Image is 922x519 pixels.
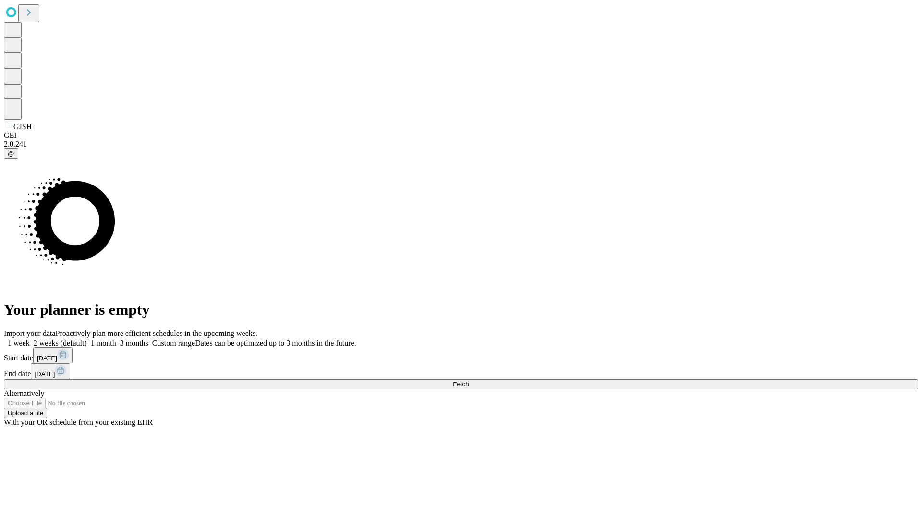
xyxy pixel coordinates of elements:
span: Fetch [453,381,469,388]
div: GEI [4,131,918,140]
span: Import your data [4,329,56,337]
span: [DATE] [35,371,55,378]
span: GJSH [13,123,32,131]
button: Fetch [4,379,918,389]
div: End date [4,363,918,379]
span: Dates can be optimized up to 3 months in the future. [195,339,356,347]
h1: Your planner is empty [4,301,918,319]
span: 1 month [91,339,116,347]
div: 2.0.241 [4,140,918,148]
span: 1 week [8,339,30,347]
button: [DATE] [31,363,70,379]
span: Proactively plan more efficient schedules in the upcoming weeks. [56,329,257,337]
button: [DATE] [33,347,73,363]
span: 2 weeks (default) [34,339,87,347]
span: With your OR schedule from your existing EHR [4,418,153,426]
span: @ [8,150,14,157]
div: Start date [4,347,918,363]
span: [DATE] [37,355,57,362]
button: @ [4,148,18,159]
button: Upload a file [4,408,47,418]
span: Alternatively [4,389,44,397]
span: Custom range [152,339,195,347]
span: 3 months [120,339,148,347]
